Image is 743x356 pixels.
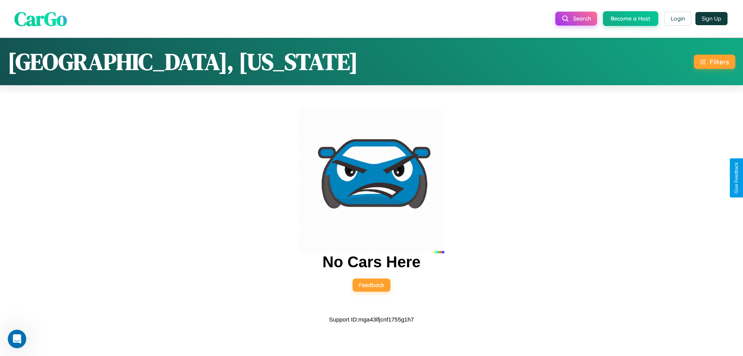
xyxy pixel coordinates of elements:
button: Search [555,12,597,26]
div: Filters [710,58,729,66]
h1: [GEOGRAPHIC_DATA], [US_STATE] [8,46,358,77]
h2: No Cars Here [322,253,420,271]
button: Login [664,12,692,26]
button: Filters [694,55,735,69]
iframe: Intercom live chat [8,330,26,348]
button: Sign Up [695,12,728,25]
button: Feedback [353,279,390,292]
div: Give Feedback [734,162,739,194]
span: Search [573,15,591,22]
button: Become a Host [603,11,658,26]
span: CarGo [14,5,67,32]
img: car [299,108,444,253]
p: Support ID: mga43lfjcnf1755g1h7 [329,314,414,325]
